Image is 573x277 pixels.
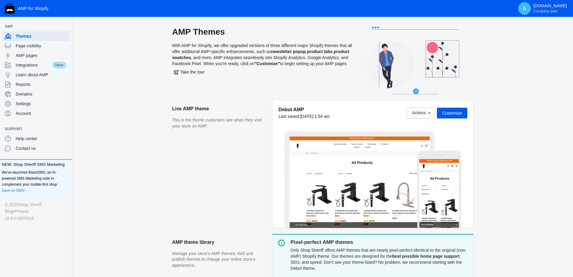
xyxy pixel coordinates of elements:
[268,21,288,26] span: Pot Fillers
[7,14,22,29] img: image
[172,251,266,269] p: Manage your store's AMP themes. Add and publish themes to change your online store's appearance.
[5,24,61,30] span: AMP
[172,117,266,129] p: This is the theme customers see when they visit your store on AMP.
[2,70,70,80] a: Learn about AMP
[307,49,332,54] b: product tabs
[182,72,244,84] span: All Products
[143,108,158,113] label: Sort by
[407,108,435,118] button: Actions
[279,106,330,113] h5: Debut AMP
[392,254,459,259] strong: best possible home page support
[16,33,67,39] span: Themes
[2,143,70,153] a: Contact us
[7,34,11,38] a: Home
[172,100,266,117] h2: Live AMP theme
[17,20,32,36] img: image
[172,27,353,37] h2: AMP Themes
[188,30,205,35] span: Showers
[17,33,40,39] span: All Products
[51,61,67,69] span: New
[353,107,377,112] span: 900 products
[16,101,67,107] span: Settings
[2,31,70,41] a: Themes
[60,47,82,53] span: All Products
[300,114,330,119] span: [DATE] 1:54 am
[17,257,402,266] span: Go to full site
[254,61,280,66] b: "Customize"
[49,108,67,113] label: Filter by
[182,21,214,26] span: Kitchen Faucets
[16,145,67,151] span: Contact us
[18,6,48,11] span: AMP for Shopify
[2,109,70,118] a: Account
[61,128,71,130] button: Add a sales channel
[104,15,117,27] button: Menu
[16,43,67,49] span: Page visibility
[14,33,15,39] span: ›
[2,60,70,70] a: IntegrationsNew
[291,239,469,246] p: Pixel-perfect AMP themes
[229,21,254,26] span: Tub Faucets
[543,247,566,270] iframe: Drift Widget Chat Controller
[7,77,54,83] label: Filter by
[5,201,67,208] div: © 2025
[61,25,71,28] button: Add a sales channel
[5,3,14,14] img: Shop Sheriff Logo
[16,91,67,97] span: Domains
[185,28,213,37] button: Showers
[2,89,70,99] a: Domains
[412,111,426,115] span: Actions
[5,208,13,215] a: Blog
[5,126,61,132] span: Support
[128,19,175,28] button: Bathroom Faucets
[7,190,106,198] span: Go to full site
[16,81,67,87] span: Reports
[417,150,461,228] img: Mobile frame
[2,51,70,60] a: AMP pages
[17,20,38,36] a: image
[279,113,330,119] div: Last saved:
[217,28,241,37] a: Furniture
[16,52,67,58] span: AMP pages
[2,41,70,51] a: Page visibility
[533,3,567,14] p: [DOMAIN_NAME]
[172,27,353,100] div: With AMP for Shopify, we offer upgraded versions of three different major Shopify themes that all...
[522,5,528,11] span: b
[220,30,238,35] span: Furniture
[50,48,54,52] a: Home
[5,208,67,215] div: •
[437,108,467,118] button: Customize
[291,246,469,272] div: Only Shop Sheriff offers AMP themes that are nearly pixel-perfect identical to the original (non-...
[533,9,558,14] span: Company plan
[16,110,67,116] span: Account
[172,234,266,251] h2: AMP theme library
[174,70,205,74] span: Take the tour
[2,80,70,89] a: Reports
[56,47,57,53] span: ›
[15,208,29,215] a: Privacy
[16,62,51,68] span: Integrations
[2,187,25,194] a: Save on SMS!
[285,131,435,228] img: Laptop frame
[7,14,28,29] a: image
[172,67,206,77] button: Take the tour
[2,99,70,109] a: Settings
[442,111,462,115] span: Customize
[131,21,168,26] span: Bathroom Faucets
[7,101,29,105] span: 900 products
[179,19,222,28] button: Kitchen Faucets
[5,215,67,222] div: v2.6.0-2d7b316
[67,77,114,83] label: Sort by
[271,49,306,54] b: newsletter popup
[226,19,261,28] button: Tub Faucets
[18,201,42,208] a: Shop Sheriff
[16,136,67,142] span: Help center
[32,53,89,64] span: All Products
[16,72,67,78] span: Learn about AMP
[265,19,296,28] button: Pot Fillers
